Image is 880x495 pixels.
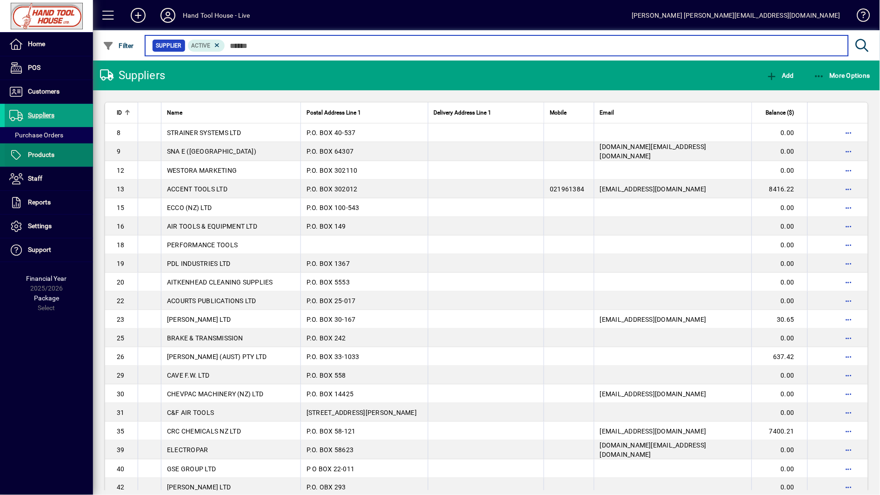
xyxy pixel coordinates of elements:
a: Support [5,238,93,262]
a: Home [5,33,93,56]
button: More options [841,256,856,271]
td: 0.00 [752,385,807,403]
span: P.O. BOX 64307 [307,148,354,155]
span: P.O. OBX 293 [307,484,346,491]
span: BRAKE & TRANSMISSION [167,334,243,342]
button: More options [841,349,856,364]
a: Reports [5,191,93,214]
button: More options [841,237,856,252]
span: SNA E ([GEOGRAPHIC_DATA]) [167,148,256,155]
span: Purchase Orders [9,131,63,139]
span: [PERSON_NAME] LTD [167,316,231,323]
span: 12 [117,167,125,174]
button: More options [841,275,856,290]
span: 22 [117,297,125,305]
span: ACCENT TOOLS LTD [167,185,227,193]
td: 0.00 [752,161,807,180]
span: Home [28,40,45,47]
span: [EMAIL_ADDRESS][DOMAIN_NAME] [600,427,707,435]
span: Settings [28,222,52,230]
button: More options [841,424,856,439]
span: P.O. BOX 58623 [307,446,354,454]
span: 30 [117,390,125,398]
td: 0.00 [752,236,807,254]
td: 0.00 [752,198,807,217]
span: Support [28,246,51,253]
span: P.O. BOX 100-543 [307,204,360,211]
td: 30.65 [752,310,807,329]
span: [DOMAIN_NAME][EMAIL_ADDRESS][DOMAIN_NAME] [600,143,707,160]
span: 39 [117,446,125,454]
span: P.O. BOX 302012 [307,185,358,193]
td: 0.00 [752,217,807,236]
td: 7400.21 [752,422,807,441]
span: Email [600,108,614,118]
span: AIR TOOLS & EQUIPMENT LTD [167,223,257,230]
td: 637.42 [752,347,807,366]
span: 8 [117,129,120,136]
span: 19 [117,260,125,267]
div: Name [167,108,295,118]
mat-chip: Activation Status: Active [188,40,225,52]
span: [PERSON_NAME] LTD [167,484,231,491]
span: PERFORMANCE TOOLS [167,241,238,249]
span: 9 [117,148,120,155]
span: P.O. BOX 40-537 [307,129,356,136]
span: 021961384 [550,185,584,193]
span: [STREET_ADDRESS][PERSON_NAME] [307,409,417,416]
span: P.O. BOX 5553 [307,278,350,286]
a: Settings [5,215,93,238]
span: P O BOX 22-011 [307,465,355,473]
span: P.O. BOX 30-167 [307,316,356,323]
button: Profile [153,7,183,24]
span: 15 [117,204,125,211]
span: PDL INDUSTRIES LTD [167,260,231,267]
span: Financial Year [27,275,67,282]
span: 42 [117,484,125,491]
span: GSE GROUP LTD [167,465,216,473]
td: 0.00 [752,441,807,460]
button: More options [841,480,856,495]
span: Add [766,72,794,79]
span: P.O. BOX 25-017 [307,297,356,305]
span: ECCO (NZ) LTD [167,204,212,211]
button: More options [841,461,856,476]
span: 29 [117,372,125,379]
span: Delivery Address Line 1 [434,108,492,118]
span: C&F AIR TOOLS [167,409,214,416]
span: P.O. BOX 14425 [307,390,354,398]
button: More options [841,312,856,327]
td: 0.00 [752,292,807,310]
td: 0.00 [752,142,807,161]
div: Email [600,108,746,118]
span: Staff [28,175,42,182]
span: P.O. BOX 1367 [307,260,350,267]
span: Name [167,108,182,118]
span: P.O. BOX 302110 [307,167,358,174]
span: Reports [28,198,51,206]
button: More options [841,331,856,346]
a: Customers [5,80,93,103]
div: Suppliers [100,68,165,83]
td: 0.00 [752,329,807,347]
span: Package [34,294,59,302]
span: Suppliers [28,111,54,119]
span: 18 [117,241,125,249]
span: ID [117,108,122,118]
span: [EMAIL_ADDRESS][DOMAIN_NAME] [600,185,707,193]
button: More options [841,442,856,457]
button: Add [764,67,796,84]
button: More options [841,182,856,197]
span: [DOMAIN_NAME][EMAIL_ADDRESS][DOMAIN_NAME] [600,441,707,458]
span: ACOURTS PUBLICATIONS LTD [167,297,256,305]
div: Mobile [550,108,588,118]
span: P.O. BOX 33-1033 [307,353,360,360]
span: 20 [117,278,125,286]
button: More options [841,405,856,420]
span: POS [28,64,40,71]
span: Balance ($) [766,108,794,118]
td: 0.00 [752,254,807,273]
button: More options [841,144,856,159]
button: More options [841,163,856,178]
button: More options [841,387,856,401]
